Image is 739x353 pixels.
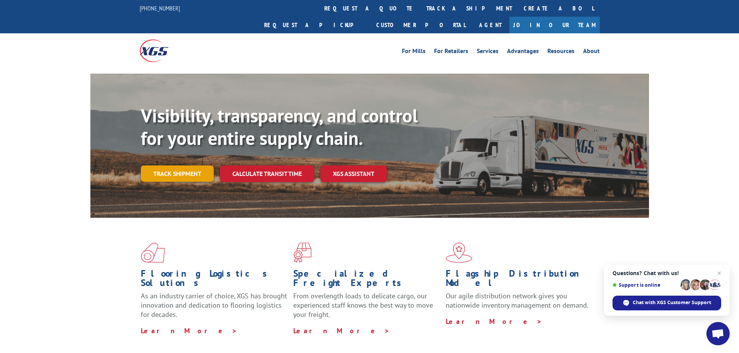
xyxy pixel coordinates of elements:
span: Questions? Chat with us! [613,270,721,276]
a: Join Our Team [509,17,600,33]
div: Open chat [706,322,730,345]
img: xgs-icon-focused-on-flooring-red [293,243,312,263]
span: Support is online [613,282,678,288]
span: Chat with XGS Customer Support [633,299,711,306]
a: For Mills [402,48,426,57]
b: Visibility, transparency, and control for your entire supply chain. [141,103,418,150]
span: As an industry carrier of choice, XGS has brought innovation and dedication to flooring logistics... [141,291,287,319]
a: Learn More > [141,326,237,335]
img: xgs-icon-total-supply-chain-intelligence-red [141,243,165,263]
h1: Specialized Freight Experts [293,269,440,291]
img: xgs-icon-flagship-distribution-model-red [446,243,472,263]
a: Resources [547,48,575,57]
a: Track shipment [141,165,214,182]
div: Chat with XGS Customer Support [613,296,721,310]
a: [PHONE_NUMBER] [140,4,180,12]
a: Learn More > [293,326,390,335]
h1: Flagship Distribution Model [446,269,592,291]
a: Advantages [507,48,539,57]
a: Calculate transit time [220,165,314,182]
a: Learn More > [446,317,542,326]
a: For Retailers [434,48,468,57]
a: XGS ASSISTANT [320,165,387,182]
span: Our agile distribution network gives you nationwide inventory management on demand. [446,291,588,310]
h1: Flooring Logistics Solutions [141,269,287,291]
a: Services [477,48,498,57]
a: Request a pickup [258,17,370,33]
span: Close chat [715,269,724,278]
a: About [583,48,600,57]
a: Agent [471,17,509,33]
a: Customer Portal [370,17,471,33]
p: From overlength loads to delicate cargo, our experienced staff knows the best way to move your fr... [293,291,440,326]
